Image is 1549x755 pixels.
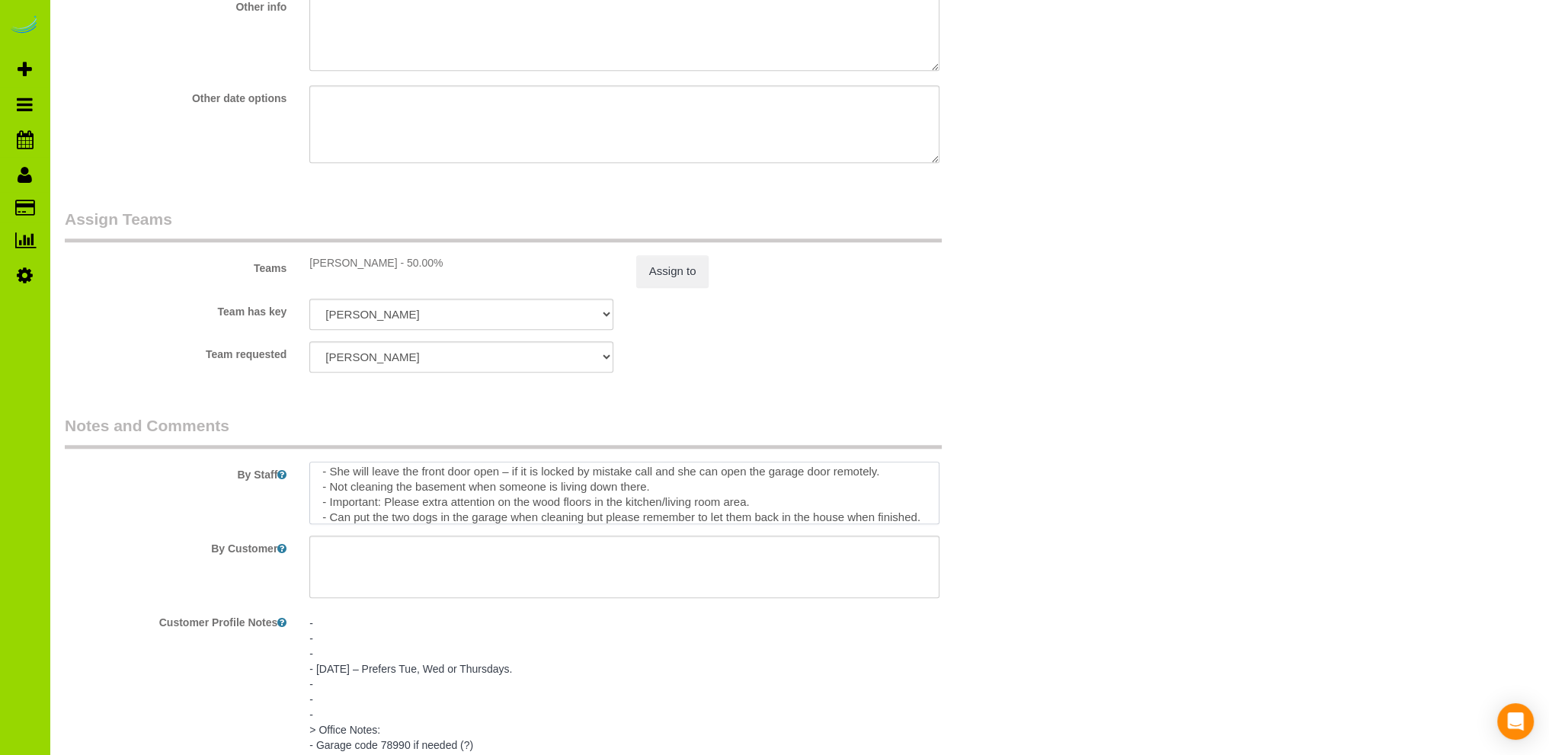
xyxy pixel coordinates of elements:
label: Customer Profile Notes [53,609,298,630]
label: Teams [53,255,298,276]
label: Other date options [53,85,298,106]
label: By Customer [53,536,298,556]
legend: Notes and Comments [65,414,942,449]
label: By Staff [53,462,298,482]
img: Automaid Logo [9,15,40,37]
label: Team has key [53,299,298,319]
label: Team requested [53,341,298,362]
button: Assign to [636,255,709,287]
legend: Assign Teams [65,208,942,242]
div: [PERSON_NAME] - 50.00% [309,255,613,270]
div: Open Intercom Messenger [1497,703,1534,740]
